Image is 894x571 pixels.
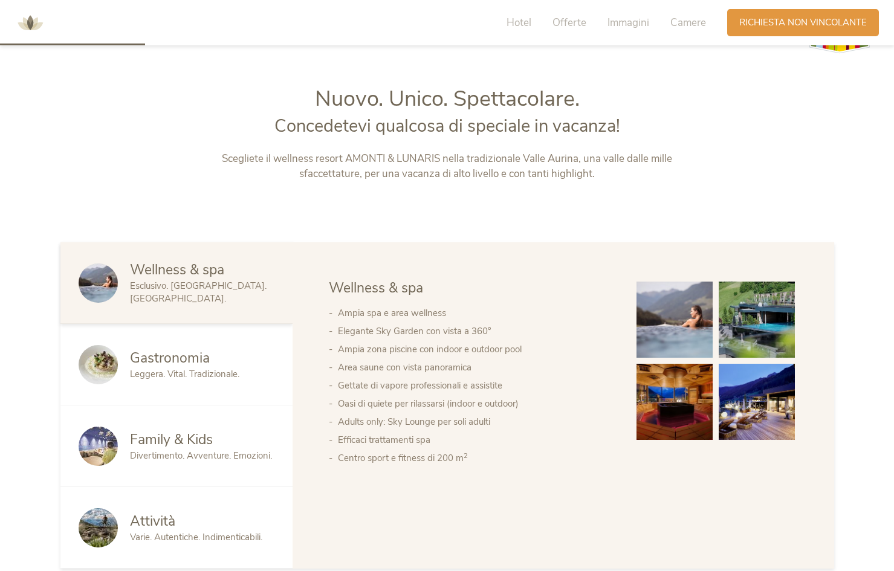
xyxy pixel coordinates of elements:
[130,430,213,449] span: Family & Kids
[338,322,612,340] li: Elegante Sky Garden con vista a 360°
[274,114,620,138] span: Concedetevi qualcosa di speciale in vacanza!
[130,280,267,305] span: Esclusivo. [GEOGRAPHIC_DATA]. [GEOGRAPHIC_DATA].
[315,84,580,114] span: Nuovo. Unico. Spettacolare.
[338,413,612,431] li: Adults only: Sky Lounge per soli adulti
[739,16,867,29] span: Richiesta non vincolante
[338,340,612,358] li: Ampia zona piscine con indoor e outdoor pool
[12,18,48,27] a: AMONTI & LUNARIS Wellnessresort
[338,358,612,376] li: Area saune con vista panoramica
[338,304,612,322] li: Ampia spa e area wellness
[130,368,239,380] span: Leggera. Vital. Tradizionale.
[195,151,699,182] p: Scegliete il wellness resort AMONTI & LUNARIS nella tradizionale Valle Aurina, una valle dalle mi...
[338,376,612,395] li: Gettate di vapore professionali e assistite
[464,451,468,460] sup: 2
[607,16,649,30] span: Immagini
[338,449,612,467] li: Centro sport e fitness di 200 m
[338,395,612,413] li: Oasi di quiete per rilassarsi (indoor e outdoor)
[130,260,224,279] span: Wellness & spa
[130,349,210,367] span: Gastronomia
[338,431,612,449] li: Efficaci trattamenti spa
[130,512,175,531] span: Attività
[12,5,48,41] img: AMONTI & LUNARIS Wellnessresort
[329,279,423,297] span: Wellness & spa
[130,450,272,462] span: Divertimento. Avventure. Emozioni.
[552,16,586,30] span: Offerte
[507,16,531,30] span: Hotel
[130,531,262,543] span: Varie. Autentiche. Indimenticabili.
[670,16,706,30] span: Camere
